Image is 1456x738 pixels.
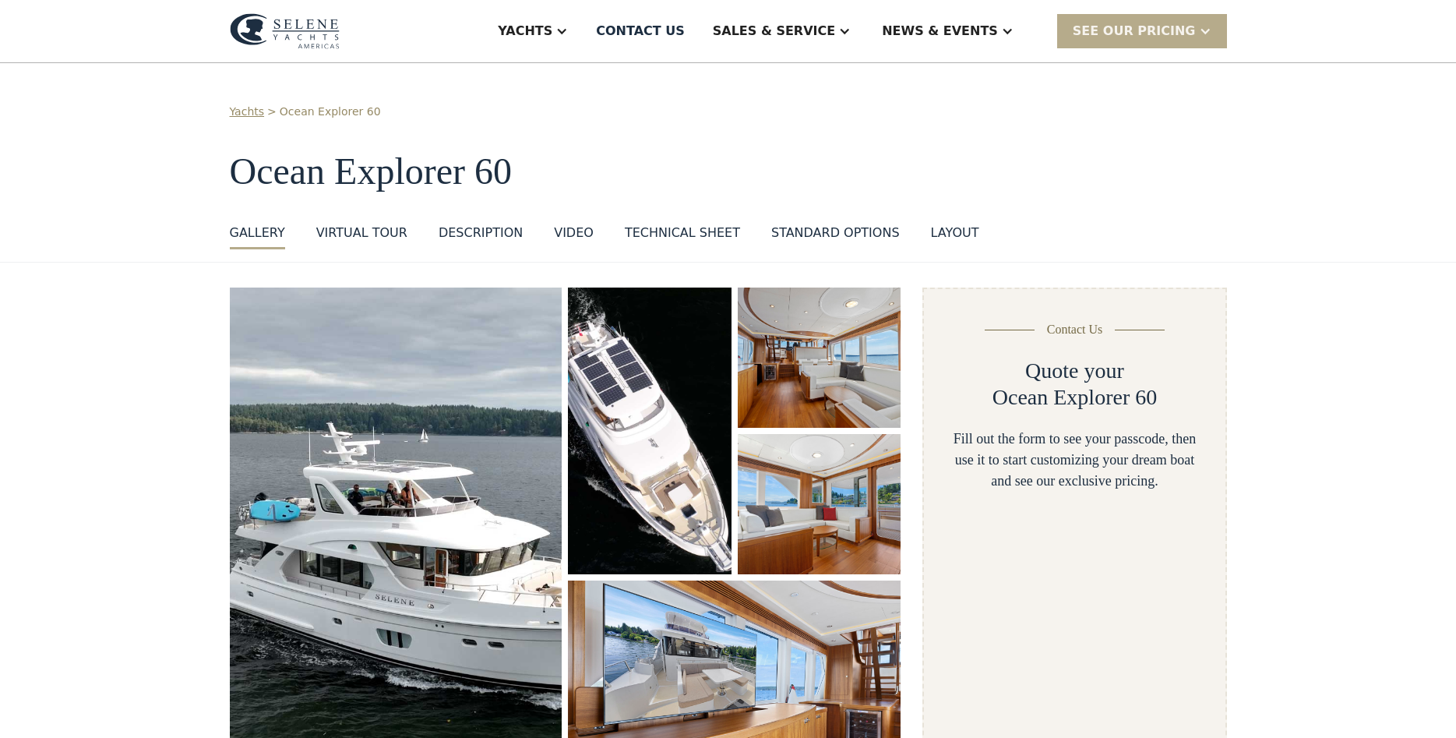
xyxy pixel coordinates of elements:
a: VIRTUAL TOUR [316,224,407,249]
div: Contact US [596,22,685,41]
div: Technical sheet [625,224,740,242]
h1: Ocean Explorer 60 [230,151,1227,192]
div: GALLERY [230,224,285,242]
h2: Ocean Explorer 60 [992,384,1157,411]
div: Sales & Service [713,22,835,41]
div: DESCRIPTION [439,224,523,242]
a: open lightbox [738,288,901,428]
div: VIDEO [554,224,594,242]
div: layout [931,224,979,242]
div: News & EVENTS [882,22,998,41]
a: Yachts [230,104,265,120]
a: DESCRIPTION [439,224,523,249]
div: SEE Our Pricing [1073,22,1196,41]
a: GALLERY [230,224,285,249]
a: layout [931,224,979,249]
div: SEE Our Pricing [1057,14,1227,48]
div: VIRTUAL TOUR [316,224,407,242]
div: Fill out the form to see your passcode, then use it to start customizing your dream boat and see ... [949,429,1200,492]
div: Contact Us [1047,320,1103,339]
a: open lightbox [568,288,731,574]
a: Technical sheet [625,224,740,249]
a: open lightbox [738,434,901,574]
a: standard options [771,224,900,249]
a: VIDEO [554,224,594,249]
a: Ocean Explorer 60 [280,104,381,120]
img: logo [230,13,340,49]
h2: Quote your [1025,358,1124,384]
div: > [267,104,277,120]
div: Yachts [498,22,552,41]
div: standard options [771,224,900,242]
